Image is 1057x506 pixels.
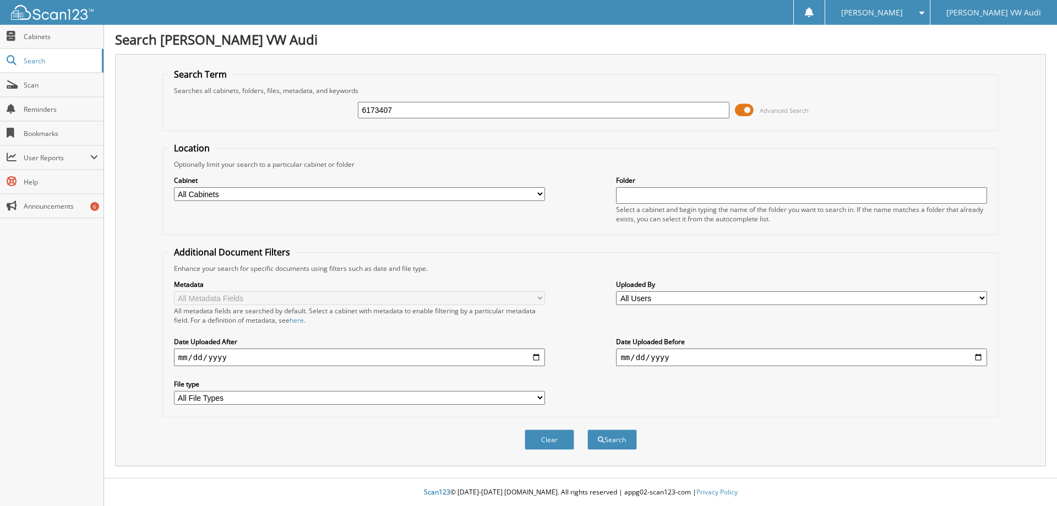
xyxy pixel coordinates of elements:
label: Uploaded By [616,280,987,289]
span: Scan [24,80,98,90]
span: [PERSON_NAME] VW Audi [946,9,1041,16]
iframe: Chat Widget [1002,453,1057,506]
span: Advanced Search [760,106,809,115]
input: end [616,349,987,366]
h1: Search [PERSON_NAME] VW Audi [115,30,1046,48]
div: Optionally limit your search to a particular cabinet or folder [168,160,993,169]
a: Privacy Policy [696,487,738,497]
label: Cabinet [174,176,545,185]
label: Date Uploaded After [174,337,545,346]
span: Scan123 [424,487,450,497]
span: Help [24,177,98,187]
div: All metadata fields are searched by default. Select a cabinet with metadata to enable filtering b... [174,306,545,325]
span: Cabinets [24,32,98,41]
legend: Search Term [168,68,232,80]
button: Clear [525,429,574,450]
label: Metadata [174,280,545,289]
img: scan123-logo-white.svg [11,5,94,20]
a: here [290,315,304,325]
span: User Reports [24,153,90,162]
div: Searches all cabinets, folders, files, metadata, and keywords [168,86,993,95]
legend: Additional Document Filters [168,246,296,258]
label: Folder [616,176,987,185]
span: [PERSON_NAME] [841,9,903,16]
button: Search [587,429,637,450]
div: Select a cabinet and begin typing the name of the folder you want to search in. If the name match... [616,205,987,224]
input: start [174,349,545,366]
span: Bookmarks [24,129,98,138]
div: © [DATE]-[DATE] [DOMAIN_NAME]. All rights reserved | appg02-scan123-com | [104,479,1057,506]
span: Search [24,56,96,66]
legend: Location [168,142,215,154]
div: Enhance your search for specific documents using filters such as date and file type. [168,264,993,273]
label: Date Uploaded Before [616,337,987,346]
span: Announcements [24,202,98,211]
div: 6 [90,202,99,211]
span: Reminders [24,105,98,114]
label: File type [174,379,545,389]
